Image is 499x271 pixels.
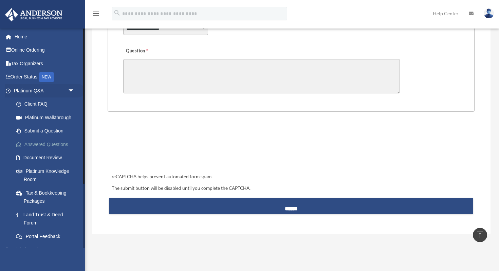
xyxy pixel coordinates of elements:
[10,208,85,230] a: Land Trust & Deed Forum
[123,47,176,56] label: Question
[109,184,473,193] div: The submit button will be disabled until you complete the CAPTCHA.
[10,164,85,186] a: Platinum Knowledge Room
[10,124,81,138] a: Submit a Question
[5,57,85,70] a: Tax Organizers
[110,133,213,159] iframe: reCAPTCHA
[5,70,85,84] a: Order StatusNEW
[92,10,100,18] i: menu
[113,9,121,17] i: search
[68,84,81,98] span: arrow_drop_down
[10,97,85,111] a: Client FAQ
[10,111,85,124] a: Platinum Walkthrough
[109,173,473,181] div: reCAPTCHA helps prevent automated form spam.
[5,30,85,43] a: Home
[5,243,85,257] a: Digital Productsarrow_drop_down
[39,72,54,82] div: NEW
[5,84,85,97] a: Platinum Q&Aarrow_drop_down
[473,228,487,242] a: vertical_align_top
[10,151,85,165] a: Document Review
[10,230,85,243] a: Portal Feedback
[476,231,484,239] i: vertical_align_top
[92,12,100,18] a: menu
[5,43,85,57] a: Online Ordering
[10,186,85,208] a: Tax & Bookkeeping Packages
[10,138,85,151] a: Answered Questions
[3,8,64,21] img: Anderson Advisors Platinum Portal
[68,243,81,257] span: arrow_drop_down
[484,8,494,18] img: User Pic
